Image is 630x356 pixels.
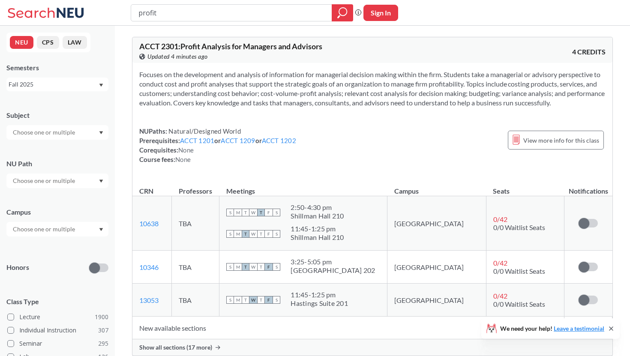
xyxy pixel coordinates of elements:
[139,186,153,196] div: CRN
[291,203,344,212] div: 2:50 - 4:30 pm
[139,70,606,108] section: Focuses on the development and analysis of information for managerial decision making within the ...
[132,317,564,339] td: New available sections
[139,344,212,351] span: Show all sections (17 more)
[493,300,545,308] span: 0/0 Waitlist Seats
[6,207,108,217] div: Campus
[98,326,108,335] span: 307
[273,296,280,304] span: S
[257,209,265,216] span: T
[249,296,257,304] span: W
[242,296,249,304] span: T
[291,266,375,275] div: [GEOGRAPHIC_DATA] 202
[226,263,234,271] span: S
[172,196,219,251] td: TBA
[234,263,242,271] span: M
[6,263,29,272] p: Honors
[273,209,280,216] span: S
[221,137,255,144] a: ACCT 1209
[226,230,234,238] span: S
[493,259,507,267] span: 0 / 42
[139,126,296,164] div: NUPaths: Prerequisites: or or Corequisites: Course fees:
[564,178,612,196] th: Notifications
[291,290,348,299] div: 11:45 - 1:25 pm
[242,230,249,238] span: T
[242,263,249,271] span: T
[387,251,486,284] td: [GEOGRAPHIC_DATA]
[6,63,108,72] div: Semesters
[63,36,87,49] button: LAW
[291,257,375,266] div: 3:25 - 5:05 pm
[242,209,249,216] span: T
[7,325,108,336] label: Individual Instruction
[139,296,159,304] a: 13053
[265,263,273,271] span: F
[132,339,612,356] div: Show all sections (17 more)
[9,127,81,138] input: Choose one or multiple
[6,174,108,188] div: Dropdown arrow
[99,84,103,87] svg: Dropdown arrow
[7,338,108,349] label: Seminar
[6,125,108,140] div: Dropdown arrow
[265,296,273,304] span: F
[387,196,486,251] td: [GEOGRAPHIC_DATA]
[234,209,242,216] span: M
[6,222,108,236] div: Dropdown arrow
[257,263,265,271] span: T
[554,325,604,332] a: Leave a testimonial
[493,292,507,300] span: 0 / 42
[257,230,265,238] span: T
[500,326,604,332] span: We need your help!
[172,284,219,317] td: TBA
[10,36,33,49] button: NEU
[249,263,257,271] span: W
[249,209,257,216] span: W
[273,230,280,238] span: S
[572,47,606,57] span: 4 CREDITS
[387,178,486,196] th: Campus
[523,135,599,146] span: View more info for this class
[291,224,344,233] div: 11:45 - 1:25 pm
[486,178,564,196] th: Seats
[493,215,507,223] span: 0 / 42
[138,6,326,20] input: Class, professor, course number, "phrase"
[291,233,344,242] div: Shillman Hall 210
[387,284,486,317] td: [GEOGRAPHIC_DATA]
[332,4,353,21] div: magnifying glass
[99,228,103,231] svg: Dropdown arrow
[262,137,296,144] a: ACCT 1202
[234,296,242,304] span: M
[175,156,191,163] span: None
[257,296,265,304] span: T
[9,224,81,234] input: Choose one or multiple
[493,267,545,275] span: 0/0 Waitlist Seats
[337,7,348,19] svg: magnifying glass
[219,178,387,196] th: Meetings
[139,219,159,227] a: 10638
[6,78,108,91] div: Fall 2025Dropdown arrow
[7,311,108,323] label: Lecture
[37,36,59,49] button: CPS
[234,230,242,238] span: M
[9,176,81,186] input: Choose one or multiple
[291,299,348,308] div: Hastings Suite 201
[178,146,194,154] span: None
[493,223,545,231] span: 0/0 Waitlist Seats
[6,159,108,168] div: NU Path
[98,339,108,348] span: 295
[95,312,108,322] span: 1900
[172,251,219,284] td: TBA
[99,179,103,183] svg: Dropdown arrow
[6,297,108,306] span: Class Type
[249,230,257,238] span: W
[273,263,280,271] span: S
[180,137,214,144] a: ACCT 1201
[99,131,103,135] svg: Dropdown arrow
[226,209,234,216] span: S
[139,42,322,51] span: ACCT 2301 : Profit Analysis for Managers and Advisors
[167,127,241,135] span: Natural/Designed World
[226,296,234,304] span: S
[291,212,344,220] div: Shillman Hall 210
[265,230,273,238] span: F
[265,209,273,216] span: F
[172,178,219,196] th: Professors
